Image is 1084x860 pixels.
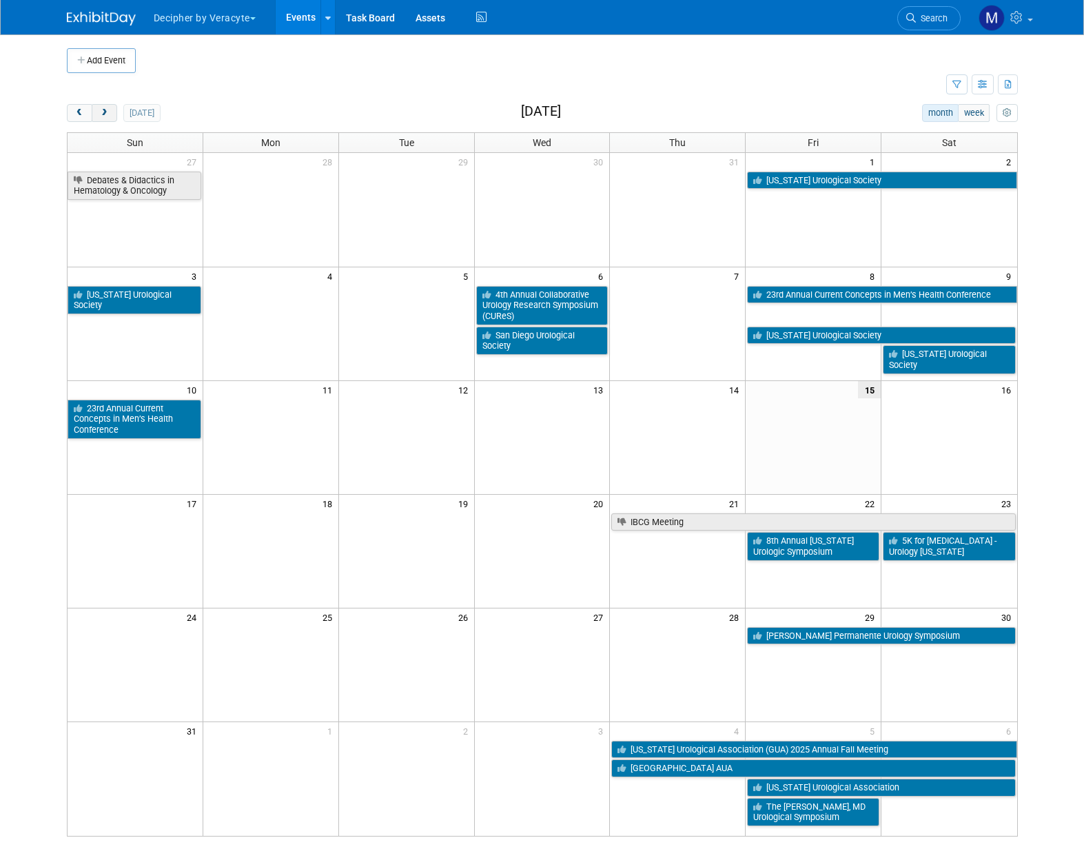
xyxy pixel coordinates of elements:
[728,495,745,512] span: 21
[611,513,1015,531] a: IBCG Meeting
[127,137,143,148] span: Sun
[321,608,338,626] span: 25
[863,608,881,626] span: 29
[67,12,136,25] img: ExhibitDay
[592,153,609,170] span: 30
[1000,495,1017,512] span: 23
[1000,381,1017,398] span: 16
[747,798,879,826] a: The [PERSON_NAME], MD Urological Symposium
[979,5,1005,31] img: Megan Gorostiza
[67,104,92,122] button: prev
[733,722,745,739] span: 4
[67,48,136,73] button: Add Event
[185,722,203,739] span: 31
[457,608,474,626] span: 26
[958,104,990,122] button: week
[747,532,879,560] a: 8th Annual [US_STATE] Urologic Symposium
[728,153,745,170] span: 31
[185,495,203,512] span: 17
[863,495,881,512] span: 22
[1005,267,1017,285] span: 9
[321,153,338,170] span: 28
[883,532,1015,560] a: 5K for [MEDICAL_DATA] - Urology [US_STATE]
[1005,153,1017,170] span: 2
[728,381,745,398] span: 14
[185,153,203,170] span: 27
[68,400,201,439] a: 23rd Annual Current Concepts in Men’s Health Conference
[321,495,338,512] span: 18
[858,381,881,398] span: 15
[747,779,1015,797] a: [US_STATE] Urological Association
[261,137,280,148] span: Mon
[462,267,474,285] span: 5
[747,627,1015,645] a: [PERSON_NAME] Permanente Urology Symposium
[597,722,609,739] span: 3
[897,6,961,30] a: Search
[942,137,957,148] span: Sat
[747,286,1016,304] a: 23rd Annual Current Concepts in Men’s Health Conference
[597,267,609,285] span: 6
[476,286,609,325] a: 4th Annual Collaborative Urology Research Symposium (CUReS)
[669,137,686,148] span: Thu
[883,345,1015,373] a: [US_STATE] Urological Society
[916,13,948,23] span: Search
[592,495,609,512] span: 20
[747,327,1015,345] a: [US_STATE] Urological Society
[321,381,338,398] span: 11
[611,741,1016,759] a: [US_STATE] Urological Association (GUA) 2025 Annual Fall Meeting
[1003,109,1012,118] i: Personalize Calendar
[868,722,881,739] span: 5
[190,267,203,285] span: 3
[1005,722,1017,739] span: 6
[747,172,1016,190] a: [US_STATE] Urological Society
[457,495,474,512] span: 19
[476,327,609,355] a: San Diego Urological Society
[457,381,474,398] span: 12
[868,153,881,170] span: 1
[399,137,414,148] span: Tue
[592,381,609,398] span: 13
[185,381,203,398] span: 10
[92,104,117,122] button: next
[68,286,201,314] a: [US_STATE] Urological Society
[996,104,1017,122] button: myCustomButton
[611,759,1015,777] a: [GEOGRAPHIC_DATA] AUA
[457,153,474,170] span: 29
[521,104,561,119] h2: [DATE]
[123,104,160,122] button: [DATE]
[462,722,474,739] span: 2
[728,608,745,626] span: 28
[326,722,338,739] span: 1
[68,172,201,200] a: Debates & Didactics in Hematology & Oncology
[733,267,745,285] span: 7
[808,137,819,148] span: Fri
[922,104,959,122] button: month
[185,608,203,626] span: 24
[868,267,881,285] span: 8
[326,267,338,285] span: 4
[1000,608,1017,626] span: 30
[592,608,609,626] span: 27
[533,137,551,148] span: Wed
